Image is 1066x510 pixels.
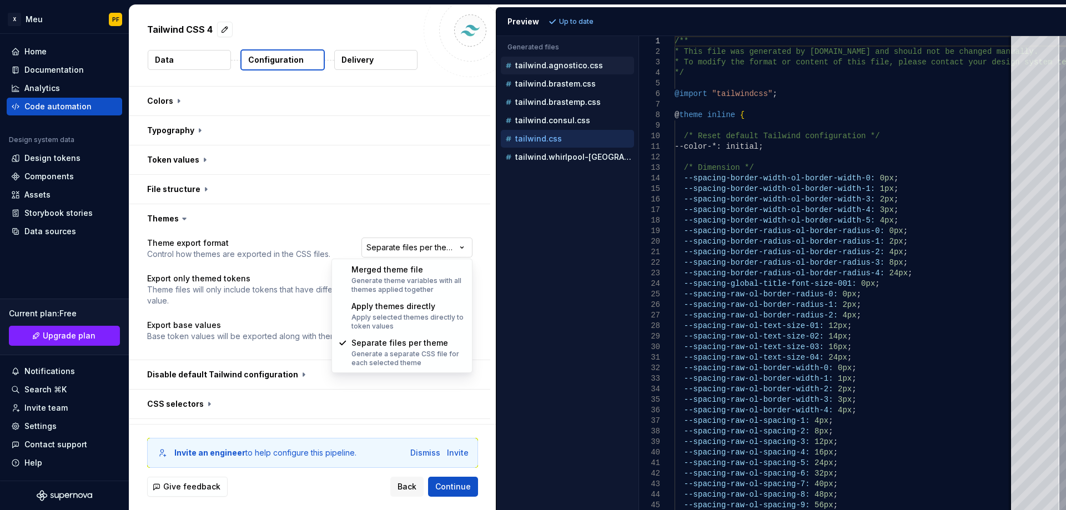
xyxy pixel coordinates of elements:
[351,313,466,331] div: Apply selected themes directly to token values
[351,350,466,367] div: Generate a separate CSS file for each selected theme
[351,338,448,347] span: Separate files per theme
[351,276,466,294] div: Generate theme variables with all themes applied together
[351,301,435,311] span: Apply themes directly
[351,265,423,274] span: Merged theme file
